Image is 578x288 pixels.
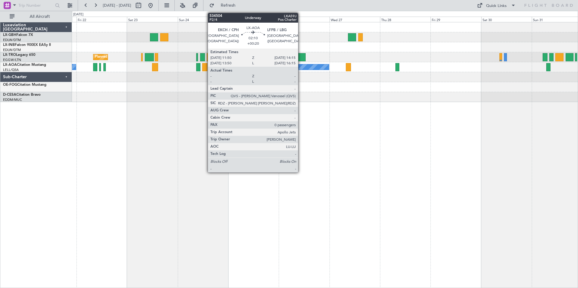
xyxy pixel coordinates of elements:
a: LX-INBFalcon 900EX EASy II [3,43,51,47]
span: LX-GBH [3,33,16,37]
div: Sat 23 [127,17,177,22]
a: LX-AOACitation Mustang [3,63,46,67]
div: Tue 26 [279,17,329,22]
div: Sat 30 [481,17,532,22]
a: LX-TROLegacy 650 [3,53,35,57]
div: Quick Links [486,3,507,9]
input: Trip Number [18,1,53,10]
div: [DATE] [73,12,83,17]
span: LX-TRO [3,53,16,57]
div: Thu 28 [380,17,430,22]
a: LX-GBHFalcon 7X [3,33,33,37]
a: EDDM/MUC [3,98,22,102]
a: EDLW/DTM [3,38,21,42]
button: Refresh [206,1,243,10]
div: Sun 24 [178,17,228,22]
div: Fri 22 [76,17,127,22]
span: All Aircraft [16,14,64,19]
a: EDLW/DTM [3,48,21,52]
span: D-CESA [3,93,16,97]
div: Planned Maint [GEOGRAPHIC_DATA] ([GEOGRAPHIC_DATA]) [95,53,190,62]
span: OE-FOG [3,83,17,87]
div: Mon 25 [228,17,279,22]
span: [DATE] - [DATE] [103,3,131,8]
a: LELL/QSA [3,68,19,72]
span: Refresh [216,3,241,8]
span: LX-INB [3,43,15,47]
div: No Crew Sabadell [230,62,258,72]
a: EGGW/LTN [3,58,21,62]
a: OE-FOGCitation Mustang [3,83,47,87]
a: D-CESACitation Bravo [3,93,41,97]
span: LX-AOA [3,63,17,67]
button: All Aircraft [7,12,66,21]
button: Quick Links [474,1,519,10]
div: Wed 27 [330,17,380,22]
div: Fri 29 [430,17,481,22]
